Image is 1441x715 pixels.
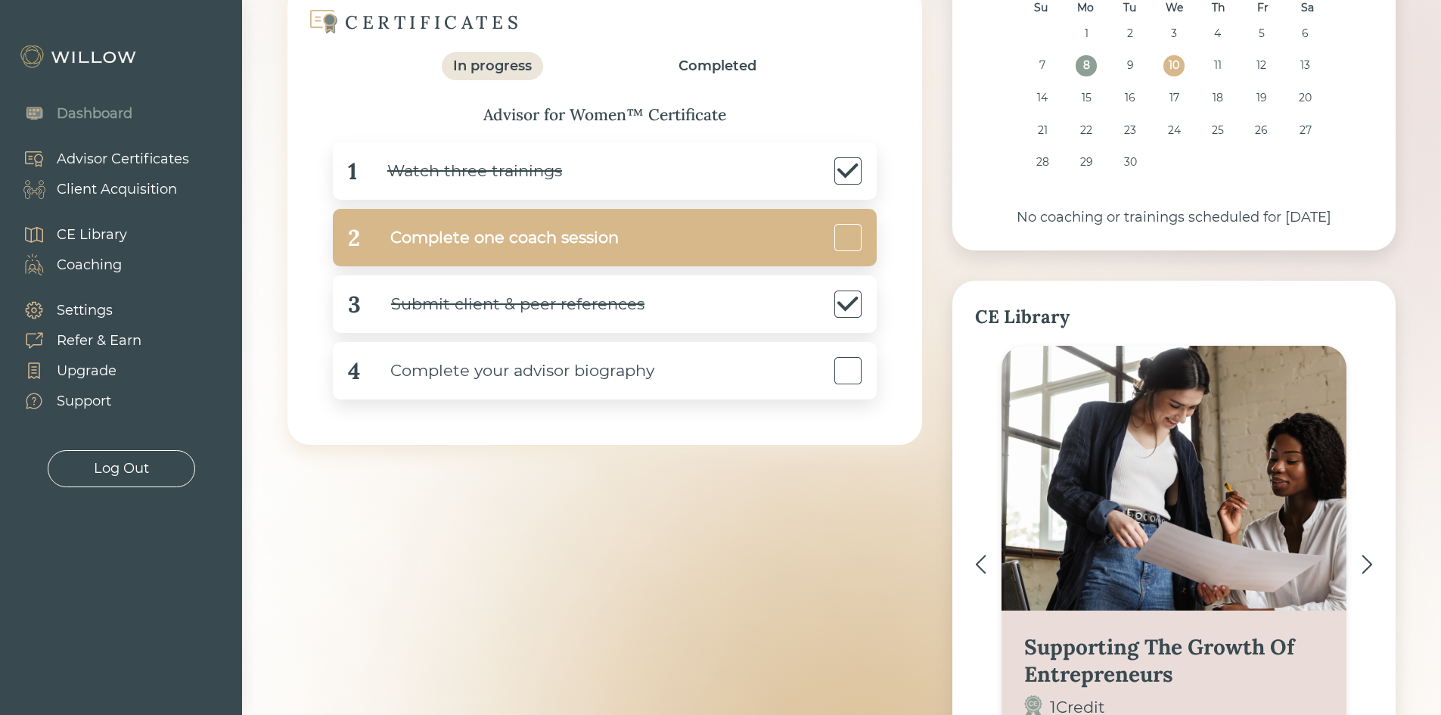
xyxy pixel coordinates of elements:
[1120,152,1140,173] div: Choose Tuesday, September 30th, 2025
[1251,23,1272,44] div: Choose Friday, September 5th, 2025
[1207,88,1228,108] div: Choose Thursday, September 18th, 2025
[348,154,357,188] div: 1
[57,225,127,245] div: CE Library
[1362,555,1373,574] img: >
[1295,23,1315,44] div: Choose Saturday, September 6th, 2025
[1033,88,1053,108] div: Choose Sunday, September 14th, 2025
[1033,55,1053,76] div: Choose Sunday, September 7th, 2025
[94,459,149,479] div: Log Out
[8,250,127,280] a: Coaching
[1120,88,1140,108] div: Choose Tuesday, September 16th, 2025
[1076,152,1096,173] div: Choose Monday, September 29th, 2025
[1033,152,1053,173] div: Choose Sunday, September 28th, 2025
[348,221,360,255] div: 2
[1295,55,1315,76] div: Choose Saturday, September 13th, 2025
[975,207,1373,228] div: No coaching or trainings scheduled for [DATE]
[8,98,132,129] a: Dashboard
[679,56,756,76] div: Completed
[975,303,1373,331] div: CE Library
[348,354,360,388] div: 4
[1163,120,1184,141] div: Choose Wednesday, September 24th, 2025
[57,149,189,169] div: Advisor Certificates
[1076,88,1096,108] div: Choose Monday, September 15th, 2025
[57,104,132,124] div: Dashboard
[1120,55,1140,76] div: Choose Tuesday, September 9th, 2025
[1076,23,1096,44] div: Choose Monday, September 1st, 2025
[1076,55,1096,76] div: Choose Monday, September 8th, 2025
[1251,120,1272,141] div: Choose Friday, September 26th, 2025
[1251,55,1272,76] div: Choose Friday, September 12th, 2025
[57,331,141,351] div: Refer & Earn
[1207,55,1228,76] div: Choose Thursday, September 11th, 2025
[1163,88,1184,108] div: Choose Wednesday, September 17th, 2025
[57,255,122,275] div: Coaching
[1295,88,1315,108] div: Choose Saturday, September 20th, 2025
[1207,120,1228,141] div: Choose Thursday, September 25th, 2025
[1251,88,1272,108] div: Choose Friday, September 19th, 2025
[57,179,177,200] div: Client Acquisition
[975,555,986,574] img: <
[8,295,141,325] a: Settings
[1076,120,1096,141] div: Choose Monday, September 22nd, 2025
[8,174,189,204] a: Client Acquisition
[360,221,619,255] div: Complete one coach session
[318,103,892,127] div: Advisor for Women™ Certificate
[8,219,127,250] a: CE Library
[1120,120,1140,141] div: Choose Tuesday, September 23rd, 2025
[8,144,189,174] a: Advisor Certificates
[1163,23,1184,44] div: Choose Wednesday, September 3rd, 2025
[345,11,522,34] div: CERTIFICATES
[1033,120,1053,141] div: Choose Sunday, September 21st, 2025
[980,23,1368,185] div: month 2025-09
[57,361,116,381] div: Upgrade
[1207,23,1228,44] div: Choose Thursday, September 4th, 2025
[19,45,140,69] img: Willow
[57,300,113,321] div: Settings
[361,288,644,322] div: Submit client & peer references
[8,356,141,386] a: Upgrade
[8,325,141,356] a: Refer & Earn
[453,56,532,76] div: In progress
[57,391,111,412] div: Support
[348,288,361,322] div: 3
[1163,55,1184,76] div: Choose Wednesday, September 10th, 2025
[1120,23,1140,44] div: Choose Tuesday, September 2nd, 2025
[357,154,562,188] div: Watch three trainings
[1024,633,1324,688] div: Supporting The Growth Of Entrepreneurs
[360,354,654,388] div: Complete your advisor biography
[1295,120,1315,141] div: Choose Saturday, September 27th, 2025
